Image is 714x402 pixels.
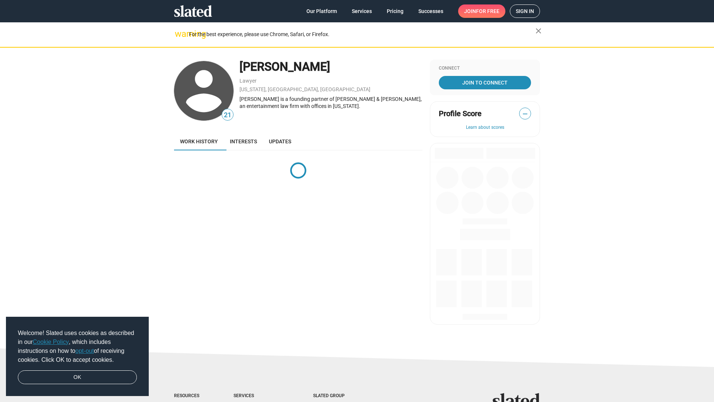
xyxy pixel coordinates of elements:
span: Profile Score [439,109,482,119]
a: Interests [224,133,263,150]
span: Our Platform [306,4,337,18]
div: Resources [174,393,204,399]
a: Successes [412,4,449,18]
div: [PERSON_NAME] is a founding partner of [PERSON_NAME] & [PERSON_NAME], an entertainment law firm w... [239,96,422,109]
mat-icon: close [534,26,543,35]
a: opt-out [75,348,94,354]
div: [PERSON_NAME] [239,59,422,75]
span: Services [352,4,372,18]
span: Pricing [387,4,403,18]
a: Cookie Policy [33,339,69,345]
div: Services [234,393,283,399]
span: for free [476,4,499,18]
span: Interests [230,138,257,144]
a: Lawyer [239,78,257,84]
span: 21 [222,110,233,120]
a: [US_STATE], [GEOGRAPHIC_DATA], [GEOGRAPHIC_DATA] [239,86,370,92]
a: Sign in [510,4,540,18]
mat-icon: warning [175,29,184,38]
span: Welcome! Slated uses cookies as described in our , which includes instructions on how to of recei... [18,329,137,364]
div: Connect [439,66,531,71]
span: Join [464,4,499,18]
a: Pricing [381,4,409,18]
span: Successes [418,4,443,18]
a: Services [346,4,378,18]
span: Work history [180,138,218,144]
a: Our Platform [300,4,343,18]
a: Work history [174,133,224,150]
button: Learn about scores [439,125,531,131]
span: Sign in [516,5,534,17]
a: Updates [263,133,297,150]
span: Join To Connect [440,76,530,89]
span: — [520,109,531,119]
span: Updates [269,138,291,144]
a: Joinfor free [458,4,505,18]
div: Slated Group [313,393,364,399]
a: dismiss cookie message [18,370,137,385]
div: For the best experience, please use Chrome, Safari, or Firefox. [189,29,535,39]
a: Join To Connect [439,76,531,89]
div: cookieconsent [6,317,149,396]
